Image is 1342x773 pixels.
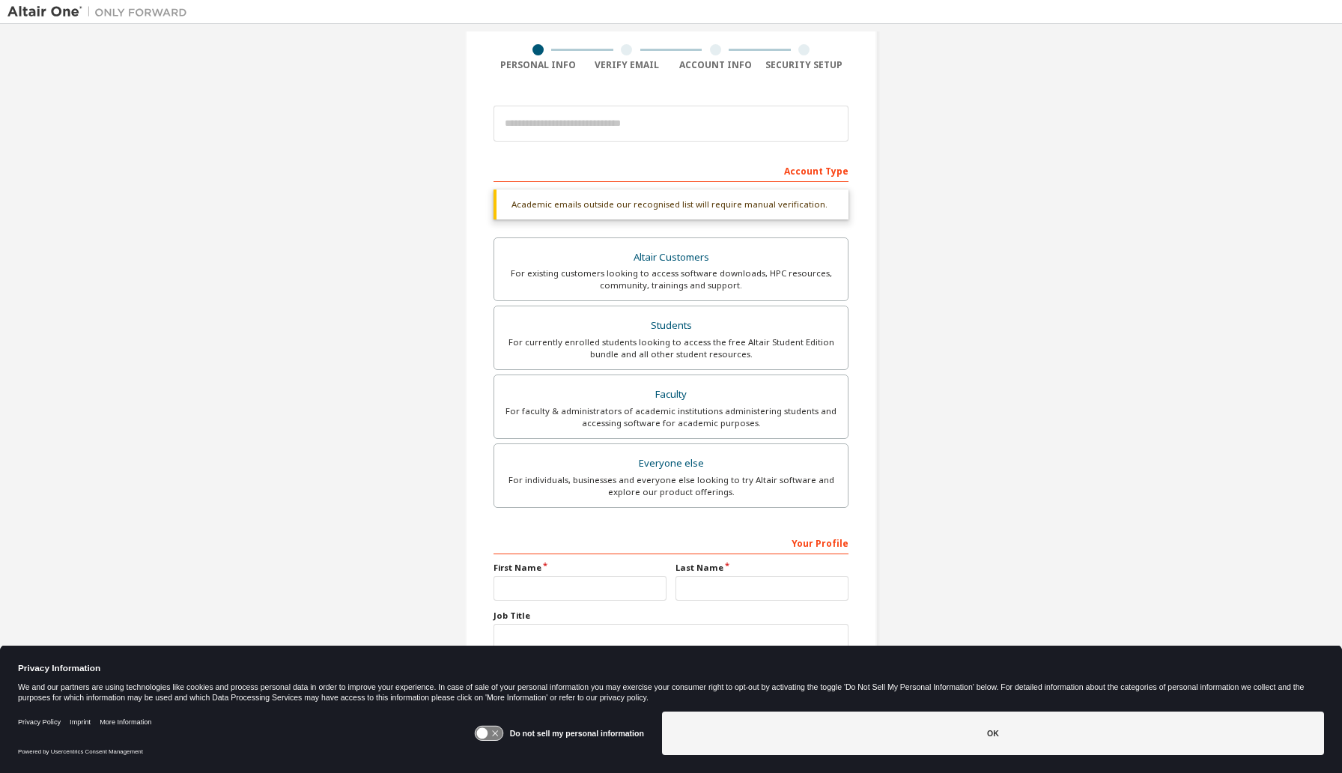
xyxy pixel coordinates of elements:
[494,158,848,182] div: Account Type
[494,562,667,574] label: First Name
[503,384,839,405] div: Faculty
[494,610,848,622] label: Job Title
[671,59,760,71] div: Account Info
[760,59,849,71] div: Security Setup
[503,474,839,498] div: For individuals, businesses and everyone else looking to try Altair software and explore our prod...
[503,315,839,336] div: Students
[494,59,583,71] div: Personal Info
[503,453,839,474] div: Everyone else
[503,405,839,429] div: For faculty & administrators of academic institutions administering students and accessing softwa...
[7,4,195,19] img: Altair One
[494,530,848,554] div: Your Profile
[675,562,848,574] label: Last Name
[503,267,839,291] div: For existing customers looking to access software downloads, HPC resources, community, trainings ...
[503,336,839,360] div: For currently enrolled students looking to access the free Altair Student Edition bundle and all ...
[494,190,848,219] div: Academic emails outside our recognised list will require manual verification.
[583,59,672,71] div: Verify Email
[503,247,839,268] div: Altair Customers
